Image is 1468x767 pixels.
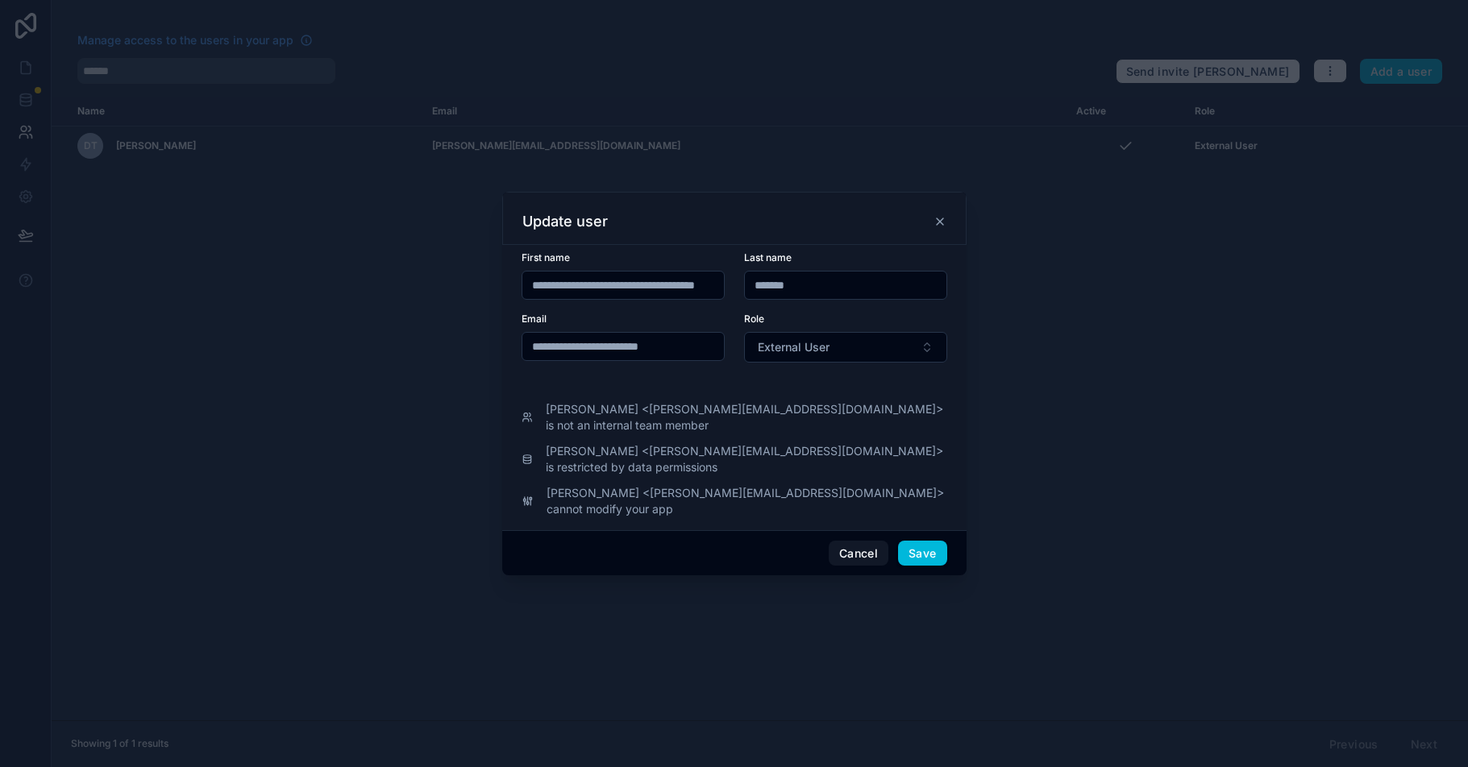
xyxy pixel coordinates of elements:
button: Save [898,541,946,566]
span: [PERSON_NAME] <[PERSON_NAME][EMAIL_ADDRESS][DOMAIN_NAME]> is not an internal team member [546,401,947,433]
span: Last name [744,251,792,263]
span: Email [522,313,547,325]
span: First name [522,251,570,263]
span: Role [744,313,764,325]
button: Select Button [744,332,947,363]
button: Cancel [829,541,888,566]
span: External User [758,339,830,355]
span: [PERSON_NAME] <[PERSON_NAME][EMAIL_ADDRESS][DOMAIN_NAME]> cannot modify your app [547,485,947,517]
h3: Update user [522,212,608,231]
span: [PERSON_NAME] <[PERSON_NAME][EMAIL_ADDRESS][DOMAIN_NAME]> is restricted by data permissions [546,443,947,475]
